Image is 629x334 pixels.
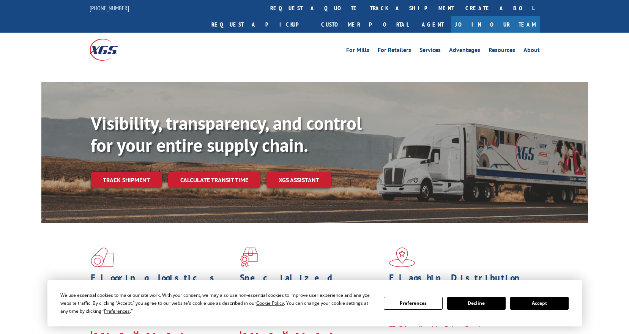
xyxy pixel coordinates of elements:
a: About [523,47,540,55]
a: Services [419,47,441,55]
button: Preferences [384,297,442,310]
a: Track shipment [91,172,162,188]
a: For Retailers [378,47,411,55]
h1: Flagship Distribution Model [389,273,533,295]
span: Cookie Policy [256,300,284,306]
a: Customer Portal [315,16,414,33]
div: We use essential cookies to make our site work. With your consent, we may also use non-essential ... [60,291,375,315]
a: Advantages [449,47,480,55]
h1: Flooring Logistics Solutions [91,273,234,295]
a: Resources [489,47,515,55]
button: Accept [510,297,569,310]
span: Preferences [104,308,130,314]
a: [PHONE_NUMBER] [90,4,129,12]
a: For Mills [346,47,369,55]
a: Join Our Team [451,16,540,33]
a: Learn More > [389,320,484,329]
a: Agent [414,16,451,33]
a: XGS ASSISTANT [266,172,331,188]
button: Decline [447,297,506,310]
img: xgs-icon-flagship-distribution-model-red [389,247,415,267]
a: Request a pickup [206,16,315,33]
img: xgs-icon-focused-on-flooring-red [240,247,258,267]
h1: Specialized Freight Experts [240,273,383,295]
div: Cookie Consent Prompt [47,280,582,326]
b: Visibility, transparency, and control for your entire supply chain. [91,111,362,157]
a: Calculate transit time [168,172,260,188]
img: xgs-icon-total-supply-chain-intelligence-red [91,247,114,267]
